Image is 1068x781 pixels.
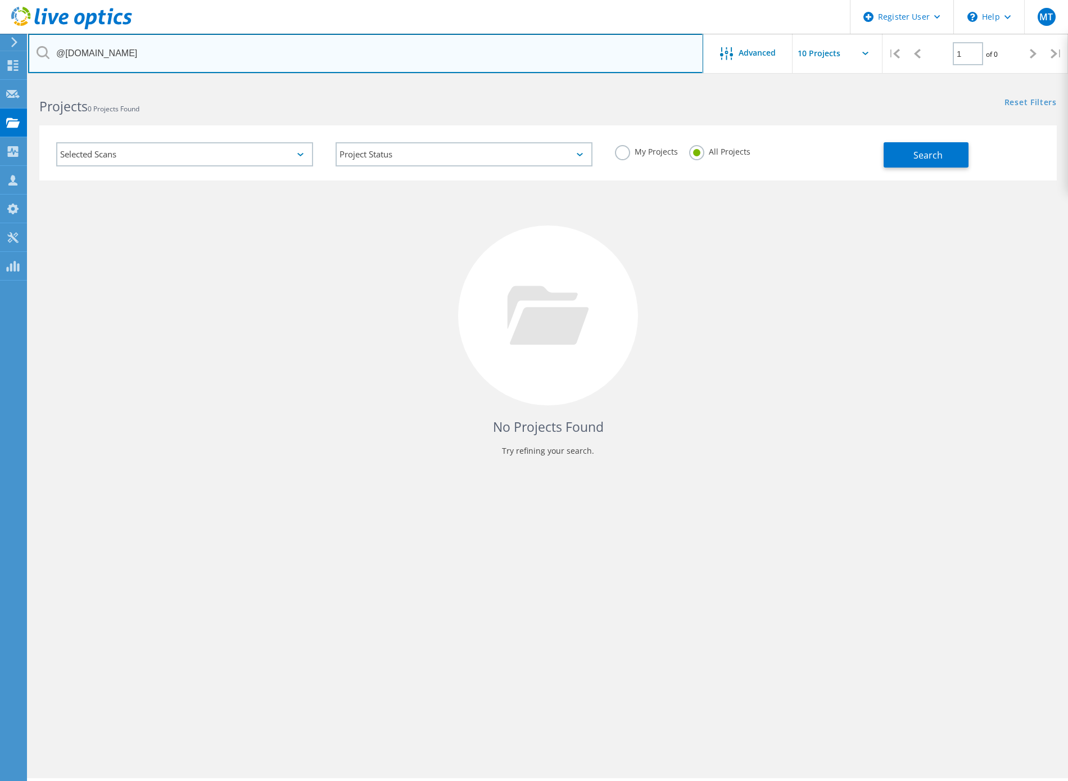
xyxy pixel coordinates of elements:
[689,145,750,156] label: All Projects
[884,142,969,168] button: Search
[1039,12,1053,21] span: MT
[39,97,88,115] b: Projects
[967,12,978,22] svg: \n
[11,24,132,31] a: Live Optics Dashboard
[986,49,998,59] span: of 0
[913,149,943,161] span: Search
[1045,34,1068,74] div: |
[336,142,592,166] div: Project Status
[28,34,703,73] input: Search projects by name, owner, ID, company, etc
[51,442,1046,460] p: Try refining your search.
[615,145,678,156] label: My Projects
[56,142,313,166] div: Selected Scans
[739,49,776,57] span: Advanced
[51,418,1046,436] h4: No Projects Found
[1004,98,1057,108] a: Reset Filters
[88,104,139,114] span: 0 Projects Found
[883,34,906,74] div: |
